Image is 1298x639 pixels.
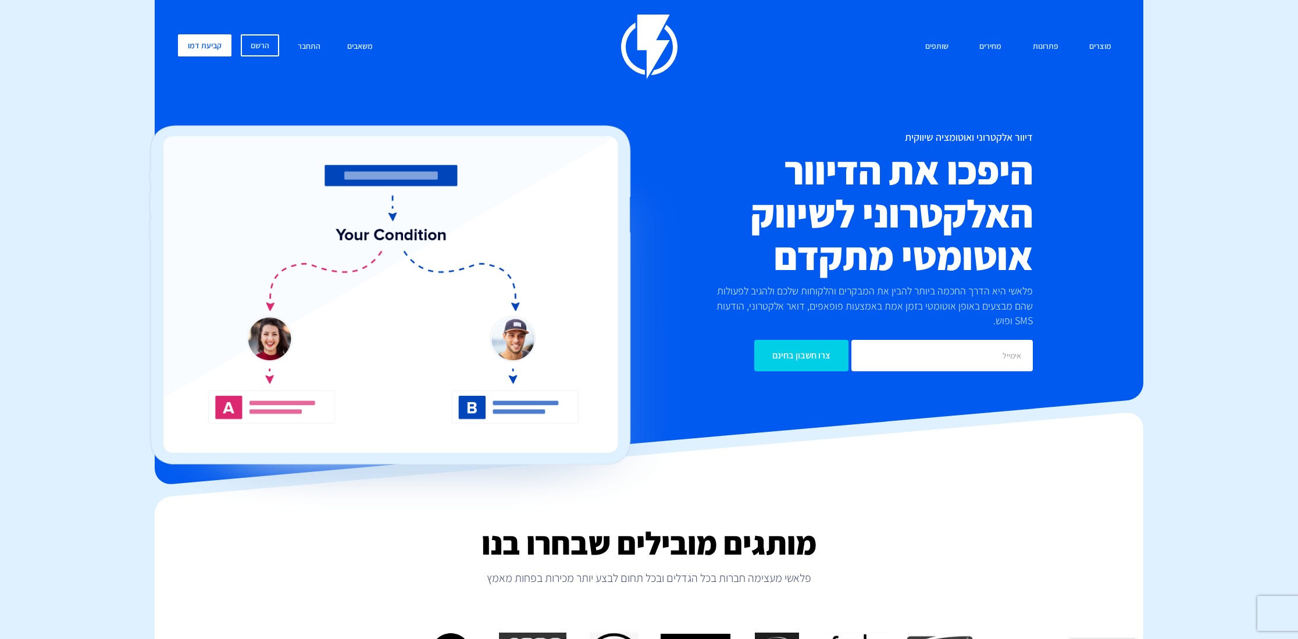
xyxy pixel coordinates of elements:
[155,570,1143,586] p: פלאשי מעצימה חברות בכל הגדלים ובכל תחום לבצע יותר מכירות בפחות מאמץ
[851,340,1033,371] input: אימייל
[917,34,957,59] a: שותפים
[579,149,1033,278] h2: היפכו את הדיוור האלקטרוני לשיווק אוטומטי מתקדם
[971,34,1010,59] a: מחירים
[338,34,381,59] a: משאבים
[1024,34,1067,59] a: פתרונות
[697,283,1033,328] p: פלאשי היא הדרך החכמה ביותר להבין את המבקרים והלקוחות שלכם ולהגיב לפעולות שהם מבצעים באופן אוטומטי...
[155,526,1143,561] h2: מותגים מובילים שבחרו בנו
[1081,34,1120,59] a: מוצרים
[289,34,329,59] a: התחבר
[754,340,848,371] input: צרו חשבון בחינם
[579,132,1033,143] h1: דיוור אלקטרוני ואוטומציה שיווקית
[178,34,231,56] a: קביעת דמו
[241,34,279,56] a: הרשם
